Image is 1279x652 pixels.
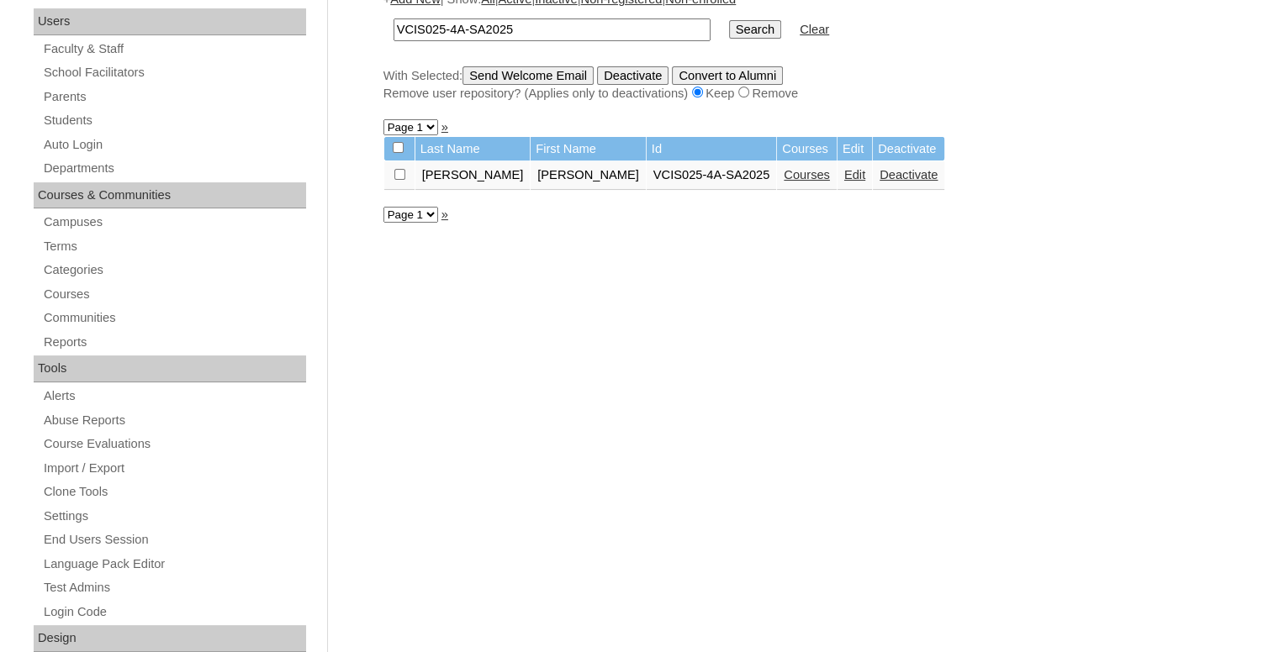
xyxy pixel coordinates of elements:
[415,137,531,161] td: Last Name
[42,386,306,407] a: Alerts
[42,87,306,108] a: Parents
[42,554,306,575] a: Language Pack Editor
[42,481,306,502] a: Clone Tools
[42,529,306,550] a: End Users Session
[800,23,829,36] a: Clear
[34,8,306,35] div: Users
[415,161,531,190] td: [PERSON_NAME]
[647,161,777,190] td: VCIS025-4A-SA2025
[42,62,306,83] a: School Facilitators
[383,66,1216,103] div: With Selected:
[441,120,448,134] a: »
[34,625,306,652] div: Design
[42,284,306,305] a: Courses
[34,355,306,382] div: Tools
[647,137,777,161] td: Id
[42,602,306,623] a: Login Code
[777,137,837,161] td: Courses
[42,39,306,60] a: Faculty & Staff
[383,85,1216,103] div: Remove user repository? (Applies only to deactivations) Keep Remove
[42,158,306,179] a: Departments
[441,208,448,221] a: »
[34,182,306,209] div: Courses & Communities
[531,161,646,190] td: [PERSON_NAME]
[42,308,306,329] a: Communities
[531,137,646,161] td: First Name
[42,212,306,233] a: Campuses
[42,236,306,257] a: Terms
[42,134,306,155] a: Auto Login
[42,458,306,479] a: Import / Export
[42,577,306,598] a: Test Admins
[42,506,306,527] a: Settings
[42,410,306,431] a: Abuse Reports
[42,434,306,455] a: Course Evaluations
[462,66,594,85] input: Send Welcome Email
[42,332,306,353] a: Reports
[42,260,306,281] a: Categories
[42,110,306,131] a: Students
[597,66,669,85] input: Deactivate
[784,168,830,181] a: Courses
[873,137,944,161] td: Deactivate
[844,168,865,181] a: Edit
[880,168,938,181] a: Deactivate
[394,18,711,41] input: Search
[838,137,872,161] td: Edit
[672,66,783,85] input: Convert to Alumni
[729,20,781,39] input: Search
